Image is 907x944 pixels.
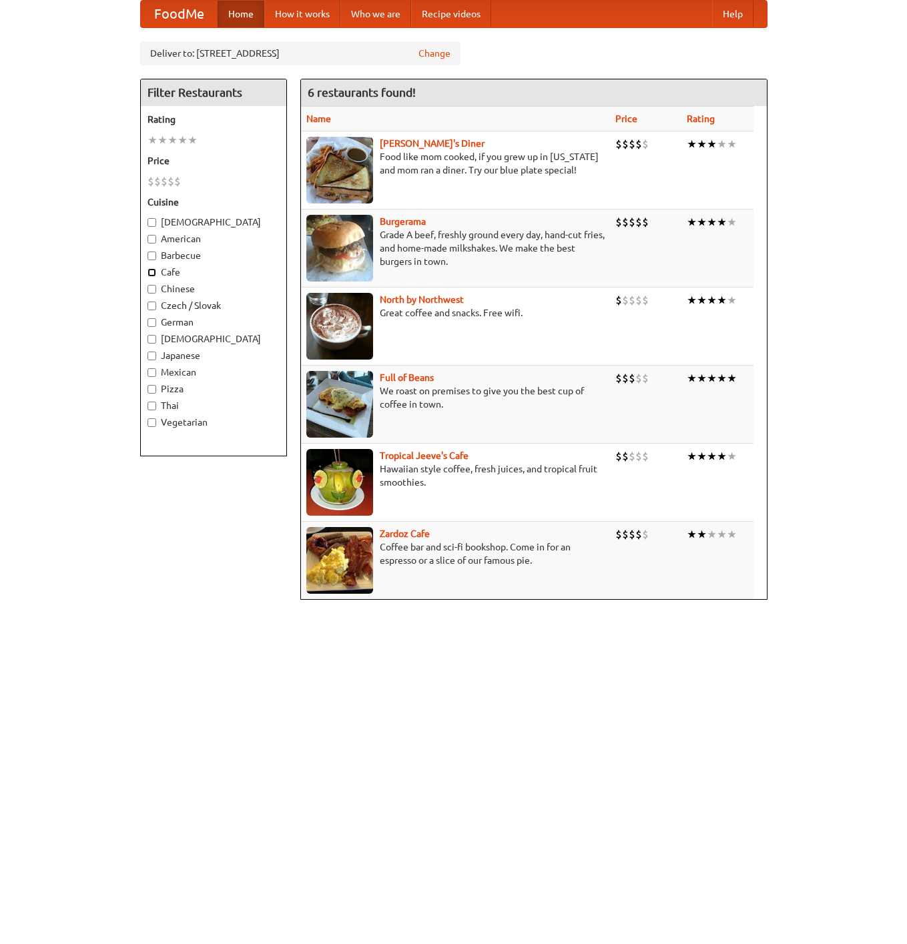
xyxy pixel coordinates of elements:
[622,371,629,386] li: $
[147,352,156,360] input: Japanese
[642,137,649,151] li: $
[622,527,629,542] li: $
[717,527,727,542] li: ★
[306,137,373,203] img: sallys.jpg
[622,137,629,151] li: $
[306,113,331,124] a: Name
[717,293,727,308] li: ★
[727,449,737,464] li: ★
[306,306,605,320] p: Great coffee and snacks. Free wifi.
[687,449,697,464] li: ★
[615,137,622,151] li: $
[727,527,737,542] li: ★
[697,215,707,229] li: ★
[147,232,280,246] label: American
[380,372,434,383] a: Full of Beans
[635,137,642,151] li: $
[147,399,280,412] label: Thai
[707,293,717,308] li: ★
[697,449,707,464] li: ★
[622,449,629,464] li: $
[642,449,649,464] li: $
[622,215,629,229] li: $
[629,449,635,464] li: $
[147,268,156,277] input: Cafe
[380,450,469,461] a: Tropical Jeeve's Cafe
[411,1,491,27] a: Recipe videos
[161,174,168,189] li: $
[687,113,715,124] a: Rating
[147,195,280,209] h5: Cuisine
[615,527,622,542] li: $
[615,113,637,124] a: Price
[340,1,411,27] a: Who we are
[380,294,464,305] a: North by Northwest
[697,371,707,386] li: ★
[629,293,635,308] li: $
[264,1,340,27] a: How it works
[147,235,156,244] input: American
[629,371,635,386] li: $
[147,252,156,260] input: Barbecue
[306,150,605,177] p: Food like mom cooked, if you grew up in [US_STATE] and mom ran a diner. Try our blue plate special!
[306,215,373,282] img: burgerama.jpg
[642,527,649,542] li: $
[635,527,642,542] li: $
[717,371,727,386] li: ★
[629,137,635,151] li: $
[147,418,156,427] input: Vegetarian
[147,382,280,396] label: Pizza
[615,371,622,386] li: $
[147,385,156,394] input: Pizza
[147,349,280,362] label: Japanese
[154,174,161,189] li: $
[629,527,635,542] li: $
[697,293,707,308] li: ★
[707,215,717,229] li: ★
[615,293,622,308] li: $
[308,86,416,99] ng-pluralize: 6 restaurants found!
[147,335,156,344] input: [DEMOGRAPHIC_DATA]
[727,215,737,229] li: ★
[147,266,280,279] label: Cafe
[717,137,727,151] li: ★
[717,449,727,464] li: ★
[147,299,280,312] label: Czech / Slovak
[147,316,280,329] label: German
[635,449,642,464] li: $
[687,293,697,308] li: ★
[168,174,174,189] li: $
[622,293,629,308] li: $
[147,282,280,296] label: Chinese
[380,138,485,149] b: [PERSON_NAME]'s Diner
[306,384,605,411] p: We roast on premises to give you the best cup of coffee in town.
[687,137,697,151] li: ★
[380,216,426,227] a: Burgerama
[147,174,154,189] li: $
[188,133,198,147] li: ★
[642,215,649,229] li: $
[707,527,717,542] li: ★
[615,215,622,229] li: $
[687,371,697,386] li: ★
[140,41,461,65] div: Deliver to: [STREET_ADDRESS]
[306,527,373,594] img: zardoz.jpg
[697,527,707,542] li: ★
[380,528,430,539] a: Zardoz Cafe
[147,416,280,429] label: Vegetarian
[147,249,280,262] label: Barbecue
[697,137,707,151] li: ★
[306,462,605,489] p: Hawaiian style coffee, fresh juices, and tropical fruit smoothies.
[306,293,373,360] img: north.jpg
[147,368,156,377] input: Mexican
[147,113,280,126] h5: Rating
[147,218,156,227] input: [DEMOGRAPHIC_DATA]
[707,449,717,464] li: ★
[218,1,264,27] a: Home
[306,449,373,516] img: jeeves.jpg
[141,1,218,27] a: FoodMe
[635,293,642,308] li: $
